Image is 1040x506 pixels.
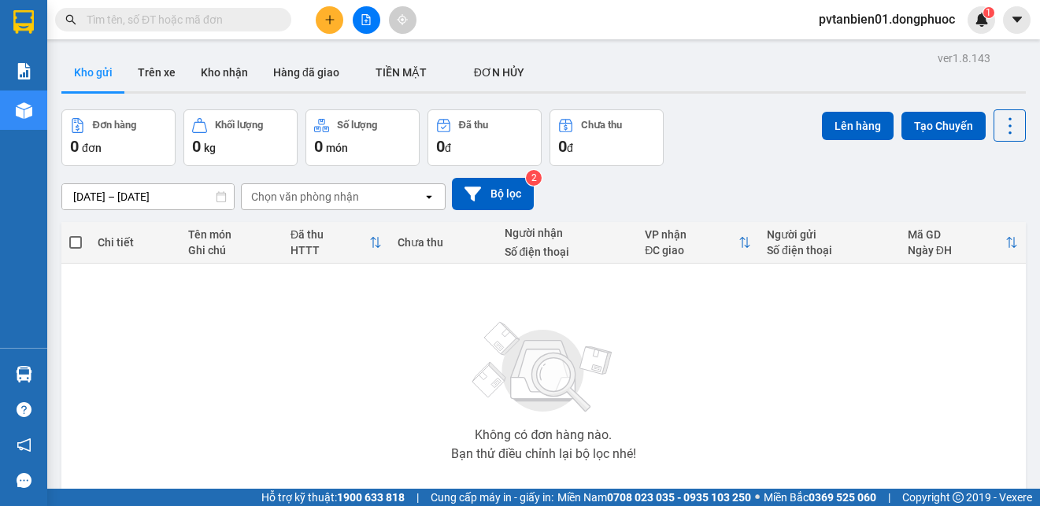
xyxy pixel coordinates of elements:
div: Đơn hàng [93,120,136,131]
div: Người nhận [505,227,630,239]
div: HTTT [291,244,369,257]
span: | [416,489,419,506]
span: 0 [314,137,323,156]
img: solution-icon [16,63,32,79]
div: Ghi chú [188,244,275,257]
span: 1 [986,7,991,18]
div: Chưa thu [398,236,489,249]
button: Kho nhận [188,54,261,91]
button: Chưa thu0đ [550,109,664,166]
button: caret-down [1003,6,1031,34]
button: Khối lượng0kg [183,109,298,166]
span: Cung cấp máy in - giấy in: [431,489,553,506]
span: đ [567,142,573,154]
div: Người gửi [767,228,892,241]
img: warehouse-icon [16,102,32,119]
span: question-circle [17,402,31,417]
div: Mã GD [908,228,1005,241]
div: Đã thu [459,120,488,131]
strong: 0369 525 060 [809,491,876,504]
input: Tìm tên, số ĐT hoặc mã đơn [87,11,272,28]
span: 0 [70,137,79,156]
span: món [326,142,348,154]
span: | [888,489,890,506]
div: Chi tiết [98,236,172,249]
span: ⚪️ [755,494,760,500]
span: kg [204,142,216,154]
strong: 0708 023 035 - 0935 103 250 [607,491,751,504]
button: Đơn hàng0đơn [61,109,176,166]
span: đ [445,142,451,154]
span: message [17,473,31,488]
span: file-add [361,14,372,25]
span: pvtanbien01.dongphuoc [806,9,968,29]
div: Không có đơn hàng nào. [475,429,612,441]
th: Toggle SortBy [637,222,759,264]
span: 0 [558,137,567,156]
div: Số lượng [337,120,377,131]
span: plus [324,14,335,25]
div: Số điện thoại [767,244,892,257]
button: Hàng đã giao [261,54,352,91]
span: notification [17,438,31,452]
span: search [65,14,76,25]
div: Chưa thu [581,120,622,131]
strong: 1900 633 818 [337,491,405,504]
div: Đã thu [291,228,369,241]
img: warehouse-icon [16,366,32,382]
span: TIỀN MẶT [376,66,427,79]
div: ĐC giao [645,244,738,257]
span: ĐƠN HỦY [474,66,524,79]
div: Ngày ĐH [908,244,1005,257]
span: Miền Nam [557,489,751,506]
button: Bộ lọc [452,178,534,210]
svg: open [423,190,435,203]
div: Số điện thoại [505,246,630,258]
button: Số lượng0món [305,109,420,166]
button: aim [389,6,416,34]
div: Chọn văn phòng nhận [251,189,359,205]
img: svg+xml;base64,PHN2ZyBjbGFzcz0ibGlzdC1wbHVnX19zdmciIHhtbG5zPSJodHRwOi8vd3d3LnczLm9yZy8yMDAwL3N2Zy... [464,312,622,423]
button: Đã thu0đ [427,109,542,166]
button: Lên hàng [822,112,894,140]
span: đơn [82,142,102,154]
span: Miền Bắc [764,489,876,506]
button: file-add [353,6,380,34]
button: Trên xe [125,54,188,91]
input: Select a date range. [62,184,234,209]
span: caret-down [1010,13,1024,27]
span: aim [397,14,408,25]
sup: 1 [983,7,994,18]
button: Kho gửi [61,54,125,91]
button: Tạo Chuyến [901,112,986,140]
span: Hỗ trợ kỹ thuật: [261,489,405,506]
span: 0 [192,137,201,156]
div: ver 1.8.143 [938,50,990,67]
span: copyright [953,492,964,503]
span: 0 [436,137,445,156]
button: plus [316,6,343,34]
div: Tên món [188,228,275,241]
div: Khối lượng [215,120,263,131]
img: icon-new-feature [975,13,989,27]
sup: 2 [526,170,542,186]
th: Toggle SortBy [900,222,1026,264]
div: Bạn thử điều chỉnh lại bộ lọc nhé! [451,448,636,460]
img: logo-vxr [13,10,34,34]
th: Toggle SortBy [283,222,390,264]
div: VP nhận [645,228,738,241]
